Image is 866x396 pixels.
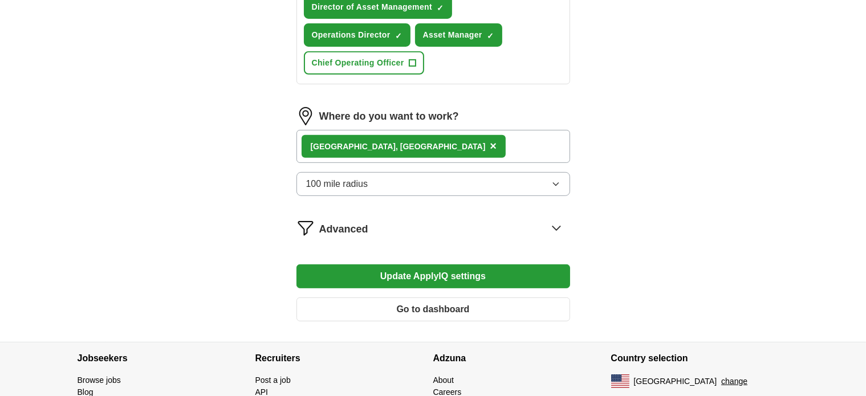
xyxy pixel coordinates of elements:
span: ✓ [487,31,494,40]
div: [GEOGRAPHIC_DATA], [GEOGRAPHIC_DATA] [311,141,486,153]
span: [GEOGRAPHIC_DATA] [634,375,717,387]
label: Where do you want to work? [319,109,459,124]
a: Post a job [255,375,291,385]
img: US flag [611,374,629,388]
button: Chief Operating Officer [304,51,424,75]
button: Asset Manager✓ [415,23,502,47]
button: × [490,138,497,155]
span: × [490,140,497,152]
button: change [721,375,747,387]
span: Asset Manager [423,29,482,41]
img: filter [296,219,315,237]
a: Browse jobs [78,375,121,385]
span: ✓ [395,31,402,40]
button: 100 mile radius [296,172,570,196]
button: Operations Director✓ [304,23,410,47]
span: ✓ [437,3,444,13]
span: Director of Asset Management [312,1,433,13]
span: Chief Operating Officer [312,57,404,69]
h4: Country selection [611,342,789,374]
span: 100 mile radius [306,177,368,191]
span: Operations Director [312,29,391,41]
img: location.png [296,107,315,125]
button: Update ApplyIQ settings [296,264,570,288]
button: Go to dashboard [296,297,570,321]
span: Advanced [319,222,368,237]
a: About [433,375,454,385]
